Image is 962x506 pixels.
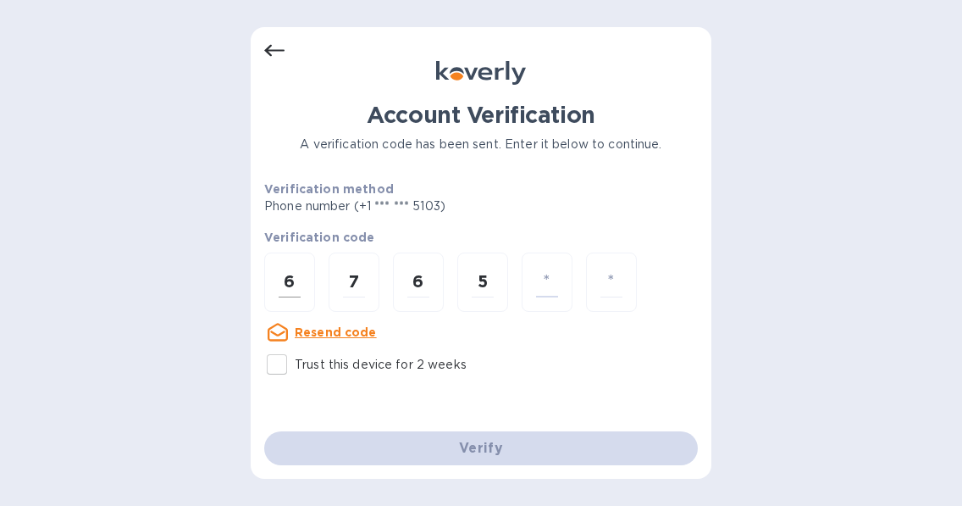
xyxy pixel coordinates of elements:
[264,197,575,215] p: Phone number (+1 *** *** 5103)
[295,356,467,374] p: Trust this device for 2 weeks
[264,229,698,246] p: Verification code
[295,325,377,339] u: Resend code
[264,182,394,196] b: Verification method
[264,102,698,129] h1: Account Verification
[264,136,698,153] p: A verification code has been sent. Enter it below to continue.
